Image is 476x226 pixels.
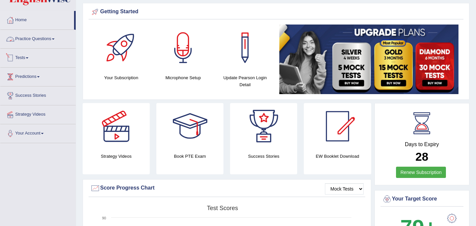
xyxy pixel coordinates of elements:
[0,105,76,122] a: Strategy Videos
[0,124,76,141] a: Your Account
[94,74,149,81] h4: Your Subscription
[156,153,223,160] h4: Book PTE Exam
[0,30,76,46] a: Practice Questions
[90,7,462,17] div: Getting Started
[0,49,76,65] a: Tests
[382,141,462,147] h4: Days to Expiry
[279,25,458,94] img: small5.jpg
[230,153,297,160] h4: Success Stories
[0,86,76,103] a: Success Stories
[0,68,76,84] a: Predictions
[396,167,446,178] a: Renew Subscription
[304,153,371,160] h4: EW Booklet Download
[218,74,273,88] h4: Update Pearson Login Detail
[0,11,74,28] a: Home
[207,205,238,211] tspan: Test scores
[83,153,150,160] h4: Strategy Videos
[102,216,106,220] text: 90
[382,194,462,204] div: Your Target Score
[90,183,364,193] div: Score Progress Chart
[416,150,428,163] b: 28
[155,74,211,81] h4: Microphone Setup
